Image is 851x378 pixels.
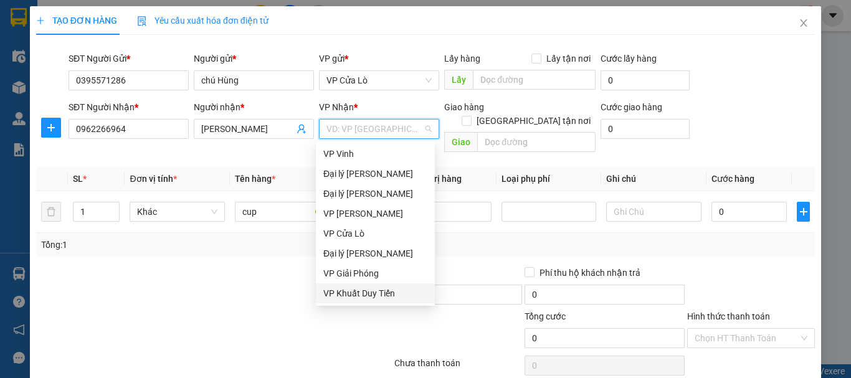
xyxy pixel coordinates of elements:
[444,132,477,152] span: Giao
[297,124,307,134] span: user-add
[137,202,217,221] span: Khác
[194,100,314,114] div: Người nhận
[41,118,61,138] button: plus
[316,164,435,184] div: Đại lý Quán Hành
[323,207,427,220] div: VP [PERSON_NAME]
[786,6,821,41] button: Close
[323,247,427,260] div: Đại lý [PERSON_NAME]
[116,31,521,46] li: [PERSON_NAME], [PERSON_NAME]
[69,100,189,114] div: SĐT Người Nhận
[606,202,701,222] input: Ghi Chú
[797,207,809,217] span: plus
[323,227,427,240] div: VP Cửa Lò
[42,123,60,133] span: plus
[601,167,706,191] th: Ghi chú
[687,311,770,321] label: Hình thức thanh toán
[316,184,435,204] div: Đại lý Nghi Hải
[316,224,435,243] div: VP Cửa Lò
[137,16,269,26] span: Yêu cầu xuất hóa đơn điện tử
[525,311,566,321] span: Tổng cước
[323,286,427,300] div: VP Khuất Duy Tiến
[326,71,432,90] span: VP Cửa Lò
[69,52,189,65] div: SĐT Người Gửi
[323,167,427,181] div: Đại lý [PERSON_NAME]
[235,174,275,184] span: Tên hàng
[41,202,61,222] button: delete
[323,187,427,201] div: Đại lý [PERSON_NAME]
[316,263,435,283] div: VP Giải Phóng
[497,167,601,191] th: Loại phụ phí
[16,16,78,78] img: logo.jpg
[316,243,435,263] div: Đại lý Hoàng Mai
[194,52,314,65] div: Người gửi
[444,54,480,64] span: Lấy hàng
[319,102,354,112] span: VP Nhận
[601,54,657,64] label: Cước lấy hàng
[130,174,176,184] span: Đơn vị tính
[535,266,645,280] span: Phí thu hộ khách nhận trả
[477,132,596,152] input: Dọc đường
[711,174,754,184] span: Cước hàng
[473,70,596,90] input: Dọc đường
[16,90,138,111] b: GỬI : VP Cửa Lò
[444,102,484,112] span: Giao hàng
[36,16,45,25] span: plus
[319,52,439,65] div: VP gửi
[116,46,521,62] li: Hotline: 02386655777, 02462925925, 0944789456
[601,119,690,139] input: Cước giao hàng
[541,52,596,65] span: Lấy tận nơi
[797,202,810,222] button: plus
[799,18,809,28] span: close
[36,16,117,26] span: TẠO ĐƠN HÀNG
[316,204,435,224] div: VP Chu Văn An
[323,267,427,280] div: VP Giải Phóng
[601,102,662,112] label: Cước giao hàng
[393,356,523,378] div: Chưa thanh toán
[472,114,596,128] span: [GEOGRAPHIC_DATA] tận nơi
[137,16,147,26] img: icon
[235,202,330,222] input: VD: Bàn, Ghế
[323,147,427,161] div: VP Vinh
[416,202,492,222] input: 0
[73,174,83,184] span: SL
[316,144,435,164] div: VP Vinh
[601,70,690,90] input: Cước lấy hàng
[444,70,473,90] span: Lấy
[41,238,330,252] div: Tổng: 1
[416,174,462,184] span: Giá trị hàng
[316,283,435,303] div: VP Khuất Duy Tiến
